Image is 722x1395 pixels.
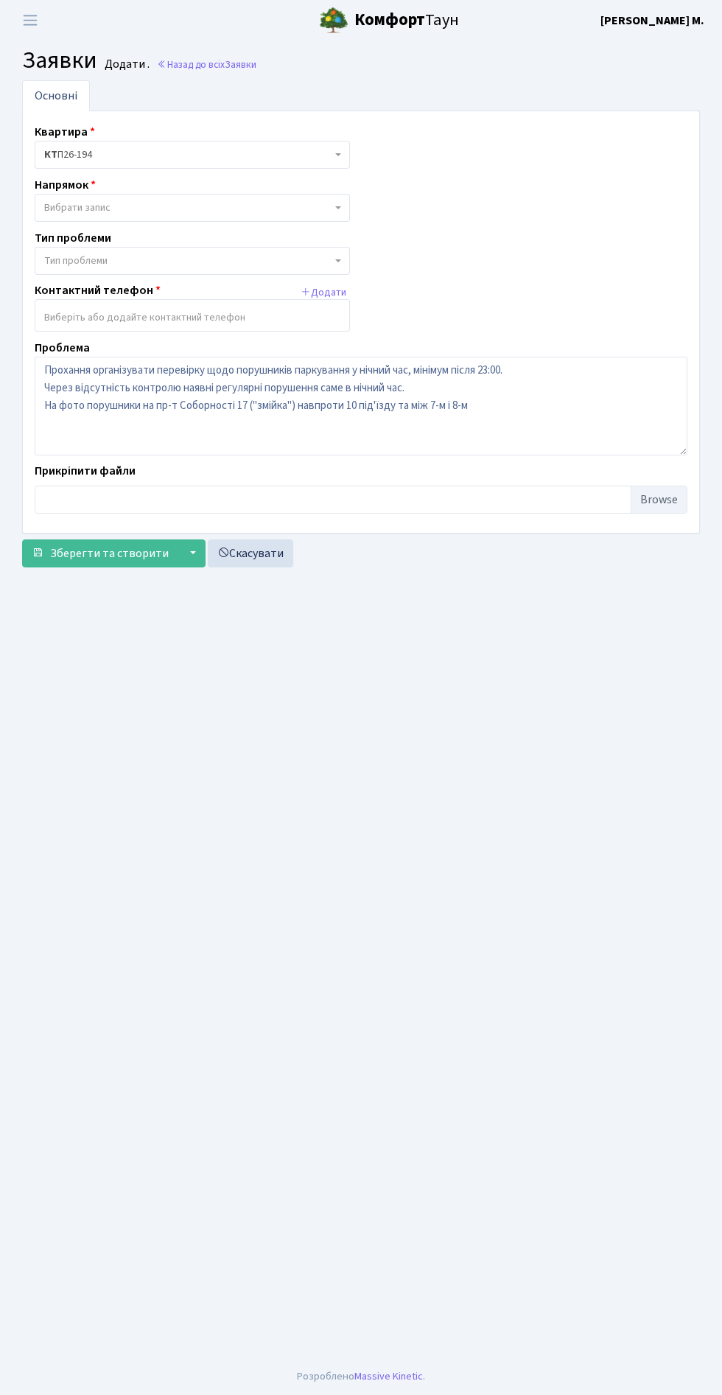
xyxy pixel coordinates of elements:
input: Виберіть або додайте контактний телефон [35,304,349,331]
label: Проблема [35,339,90,357]
label: Квартира [35,123,95,141]
span: Заявки [22,43,97,77]
label: Тип проблеми [35,229,111,247]
b: Комфорт [354,8,425,32]
a: Скасувати [208,539,293,567]
small: Додати . [102,57,150,71]
span: Тип проблеми [44,254,108,268]
span: <b>КТ</b>&nbsp;&nbsp;&nbsp;&nbsp;П26-194 [44,147,332,162]
span: Вибрати запис [44,200,111,215]
button: Переключити навігацію [12,8,49,32]
a: [PERSON_NAME] М. [600,12,704,29]
label: Напрямок [35,176,96,194]
button: Додати [297,282,350,304]
button: Зберегти та створити [22,539,178,567]
a: Основні [22,80,90,111]
img: logo.png [319,6,348,35]
a: Massive Kinetic [354,1368,423,1384]
span: Заявки [225,57,256,71]
span: Зберегти та створити [50,545,169,562]
label: Контактний телефон [35,282,161,299]
b: [PERSON_NAME] М. [600,13,704,29]
label: Прикріпити файли [35,462,136,480]
b: КТ [44,147,57,162]
a: Назад до всіхЗаявки [157,57,256,71]
span: <b>КТ</b>&nbsp;&nbsp;&nbsp;&nbsp;П26-194 [35,141,350,169]
span: Таун [354,8,459,33]
div: Розроблено . [297,1368,425,1385]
